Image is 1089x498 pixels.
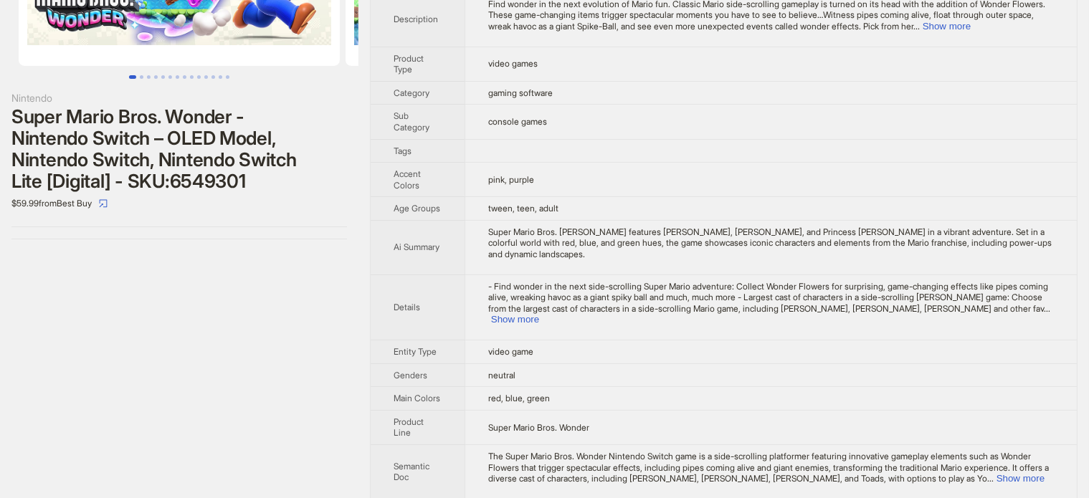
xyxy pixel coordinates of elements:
button: Go to slide 11 [204,75,208,79]
div: $59.99 from Best Buy [11,192,347,215]
span: Category [394,87,429,98]
div: Super Mario Bros. Wonder features Mario, Luigi, and Princess Peach in a vibrant adventure. Set in... [488,226,1054,260]
span: Product Line [394,416,424,439]
span: select [99,199,108,208]
span: Semantic Doc [394,461,429,483]
span: ... [1044,303,1050,314]
button: Go to slide 4 [154,75,158,79]
span: console games [488,116,547,127]
button: Go to slide 8 [183,75,186,79]
span: Product Type [394,53,424,75]
button: Go to slide 3 [147,75,151,79]
span: Accent Colors [394,168,421,191]
button: Go to slide 1 [129,75,136,79]
span: neutral [488,370,515,380]
div: The Super Mario Bros. Wonder Nintendo Switch game is a side-scrolling platformer featuring innova... [488,451,1054,484]
span: ... [913,21,920,32]
button: Go to slide 14 [226,75,229,79]
button: Go to slide 10 [197,75,201,79]
span: Entity Type [394,346,437,357]
span: Ai Summary [394,241,439,252]
span: Super Mario Bros. Wonder [488,422,589,433]
span: pink, purple [488,174,534,185]
span: ... [987,473,994,484]
span: Details [394,302,420,312]
span: gaming software [488,87,553,98]
button: Go to slide 9 [190,75,194,79]
button: Go to slide 2 [140,75,143,79]
button: Go to slide 6 [168,75,172,79]
span: - Find wonder in the next side-scrolling Super Mario adventure: Collect Wonder Flowers for surpri... [488,281,1048,314]
button: Go to slide 13 [219,75,222,79]
div: - Find wonder in the next side-scrolling Super Mario adventure: Collect Wonder Flowers for surpri... [488,281,1054,325]
span: Genders [394,370,427,380]
span: Sub Category [394,110,429,133]
span: Main Colors [394,393,440,403]
span: red, blue, green [488,393,550,403]
button: Expand [923,21,971,32]
div: Nintendo [11,90,347,106]
span: Age Groups [394,203,440,214]
button: Go to slide 7 [176,75,179,79]
button: Expand [491,314,539,325]
button: Expand [997,473,1045,484]
button: Go to slide 5 [161,75,165,79]
span: The Super Mario Bros. Wonder Nintendo Switch game is a side-scrolling platformer featuring innova... [488,451,1049,484]
span: tween, teen, adult [488,203,558,214]
button: Go to slide 12 [211,75,215,79]
span: video game [488,346,533,357]
span: video games [488,58,538,69]
div: Super Mario Bros. Wonder - Nintendo Switch – OLED Model, Nintendo Switch, Nintendo Switch Lite [D... [11,106,347,192]
span: Description [394,14,438,24]
span: Tags [394,145,412,156]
